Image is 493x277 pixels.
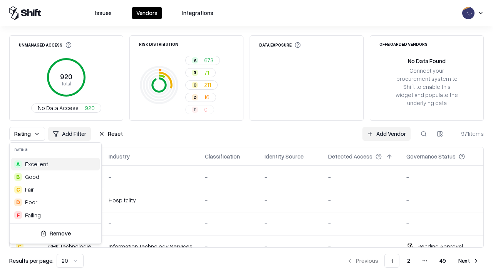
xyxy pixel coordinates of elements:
div: Poor [25,198,37,206]
span: Fair [25,185,34,194]
div: F [14,211,22,219]
div: C [14,186,22,194]
span: Good [25,173,39,181]
div: D [14,199,22,206]
span: Excellent [25,160,48,168]
div: Suggestions [10,156,101,223]
button: Remove [13,227,98,240]
div: A [14,160,22,168]
div: Rating [10,143,101,156]
div: Failing [25,211,41,219]
div: B [14,173,22,181]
